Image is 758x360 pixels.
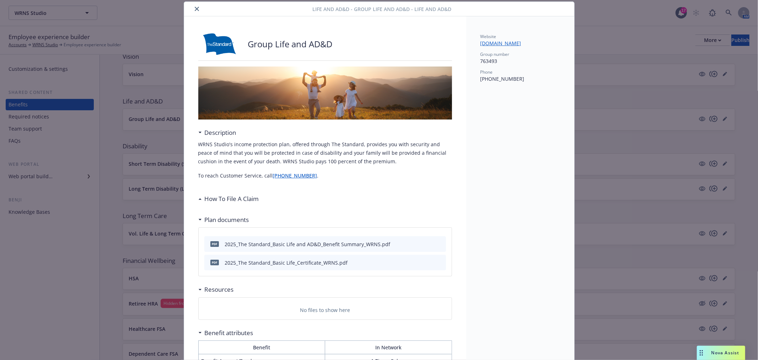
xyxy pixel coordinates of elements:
[480,69,493,75] span: Phone
[225,259,348,266] div: 2025_The Standard_Basic Life_Certificate_WRNS.pdf
[480,51,510,57] span: Group number
[205,194,259,203] h3: How To File A Claim
[198,215,249,224] div: Plan documents
[480,75,560,83] p: [PHONE_NUMBER]
[425,259,431,266] button: download file
[437,259,443,266] button: preview file
[198,67,452,120] img: banner
[697,346,706,360] div: Drag to move
[480,33,496,39] span: Website
[210,260,219,265] span: pdf
[312,5,451,13] span: Life and AD&D - Group Life and AD&D - Life and AD&D
[193,5,201,13] button: close
[198,340,325,354] th: Benefit
[425,240,431,248] button: download file
[225,240,391,248] div: 2025_The Standard_Basic Life and AD&D_Benefit Summary_WRNS.pdf
[480,57,560,65] p: 763493
[198,33,241,55] img: Standard Insurance Company
[300,306,350,314] p: No files to show here
[697,346,745,360] button: Nova Assist
[437,240,443,248] button: preview file
[248,38,333,50] p: Group Life and AD&D
[198,128,236,137] div: Description
[198,171,452,180] p: To reach Customer Service, call .
[205,215,249,224] h3: Plan documents
[210,241,219,247] span: pdf
[198,140,452,166] p: WRNS Studio's income protection plan, offered through The Standard, provides you with security an...
[198,328,253,338] div: Benefit attributes
[480,40,527,47] a: [DOMAIN_NAME]
[198,285,234,294] div: Resources
[205,328,253,338] h3: Benefit attributes
[711,350,740,356] span: Nova Assist
[325,340,452,354] th: In Network
[205,128,236,137] h3: Description
[198,194,259,203] div: How To File A Claim
[273,172,317,179] a: [PHONE_NUMBER]
[205,285,234,294] h3: Resources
